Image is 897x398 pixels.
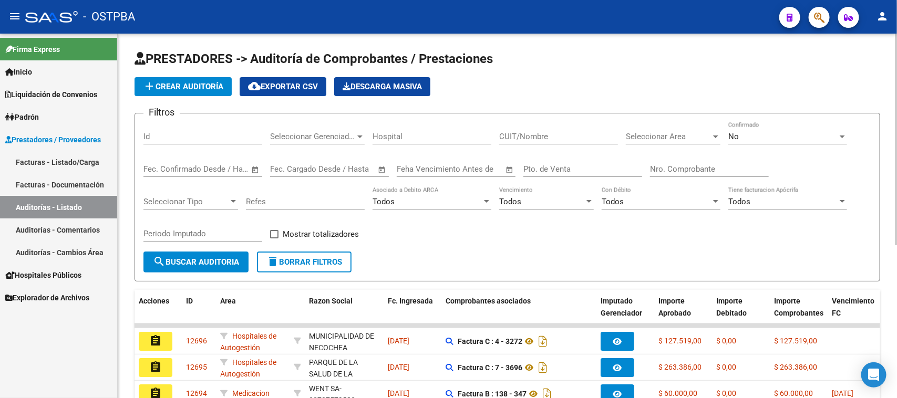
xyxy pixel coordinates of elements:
span: ID [186,297,193,305]
div: WENT SA [309,383,339,395]
mat-icon: delete [266,255,279,268]
span: Comprobantes asociados [446,297,531,305]
span: Todos [728,197,750,206]
strong: Factura C : 7 - 3696 [458,363,522,372]
span: 12695 [186,363,207,371]
mat-icon: assignment [149,334,162,347]
span: - OSTPBA [83,5,135,28]
span: Inicio [5,66,32,78]
span: Descarga Masiva [343,82,422,91]
span: Medicacion [232,389,270,397]
span: Importe Debitado [716,297,747,317]
span: $ 0,00 [716,337,736,345]
app-download-masive: Descarga masiva de comprobantes (adjuntos) [334,77,430,96]
span: [DATE] [388,389,409,397]
span: Vencimiento FC [832,297,874,317]
input: Fecha fin [322,164,373,174]
span: Todos [499,197,521,206]
input: Fecha fin [195,164,246,174]
div: - 30712224300 [309,357,379,379]
datatable-header-cell: ID [182,290,216,336]
span: Acciones [139,297,169,305]
span: Area [220,297,236,305]
i: Descargar documento [536,359,550,376]
mat-icon: person [876,10,889,23]
datatable-header-cell: Area [216,290,290,336]
button: Crear Auditoría [135,77,232,96]
span: Importe Comprobantes [774,297,823,317]
span: No [728,132,739,141]
span: [DATE] [388,363,409,371]
i: Descargar documento [536,333,550,350]
datatable-header-cell: Comprobantes asociados [441,290,596,336]
span: Imputado Gerenciador [601,297,642,317]
datatable-header-cell: Imputado Gerenciador [596,290,654,336]
button: Open calendar [376,164,388,176]
strong: Factura B : 138 - 347 [458,390,527,398]
span: Fc. Ingresada [388,297,433,305]
span: Todos [602,197,624,206]
span: Exportar CSV [248,82,318,91]
span: Crear Auditoría [143,82,223,91]
mat-icon: menu [8,10,21,23]
datatable-header-cell: Vencimiento FC [828,290,885,336]
span: $ 263.386,00 [774,363,817,371]
span: 12696 [186,337,207,345]
span: Seleccionar Gerenciador [270,132,355,141]
div: Open Intercom Messenger [861,362,886,387]
mat-icon: assignment [149,361,162,373]
button: Buscar Auditoria [143,252,249,273]
mat-icon: cloud_download [248,80,261,92]
span: Borrar Filtros [266,257,342,267]
datatable-header-cell: Importe Comprobantes [770,290,828,336]
datatable-header-cell: Importe Aprobado [654,290,712,336]
button: Exportar CSV [240,77,326,96]
span: Importe Aprobado [658,297,691,317]
span: PRESTADORES -> Auditoría de Comprobantes / Prestaciones [135,51,493,66]
button: Open calendar [504,164,516,176]
span: Firma Express [5,44,60,55]
input: Fecha inicio [143,164,186,174]
span: Prestadores / Proveedores [5,134,101,145]
button: Borrar Filtros [257,252,352,273]
span: Mostrar totalizadores [283,228,359,240]
span: $ 263.386,00 [658,363,702,371]
span: Seleccionar Tipo [143,197,229,206]
span: $ 60.000,00 [658,389,697,397]
span: Hospitales Públicos [5,269,81,281]
span: 12694 [186,389,207,397]
span: $ 0,00 [716,389,736,397]
span: $ 60.000,00 [774,389,813,397]
strong: Factura C : 4 - 3272 [458,337,522,345]
button: Descarga Masiva [334,77,430,96]
span: Padrón [5,111,39,123]
span: $ 127.519,00 [774,337,817,345]
span: [DATE] [388,337,409,345]
span: [DATE] [832,389,853,397]
h3: Filtros [143,105,180,120]
span: $ 0,00 [716,363,736,371]
datatable-header-cell: Acciones [135,290,182,336]
span: Buscar Auditoria [153,257,239,267]
datatable-header-cell: Razon Social [305,290,384,336]
span: Todos [373,197,395,206]
span: Hospitales de Autogestión [220,332,276,352]
mat-icon: add [143,80,156,92]
span: Explorador de Archivos [5,292,89,303]
button: Open calendar [250,164,262,176]
span: Hospitales de Autogestión [220,358,276,379]
span: $ 127.519,00 [658,337,702,345]
mat-icon: search [153,255,166,268]
datatable-header-cell: Fc. Ingresada [384,290,441,336]
div: MUNICIPALIDAD DE NECOCHEA [309,330,379,354]
div: - 30999022746 [309,330,379,352]
input: Fecha inicio [270,164,313,174]
datatable-header-cell: Importe Debitado [712,290,770,336]
span: Liquidación de Convenios [5,89,97,100]
span: Razon Social [309,297,353,305]
span: Seleccionar Area [626,132,711,141]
